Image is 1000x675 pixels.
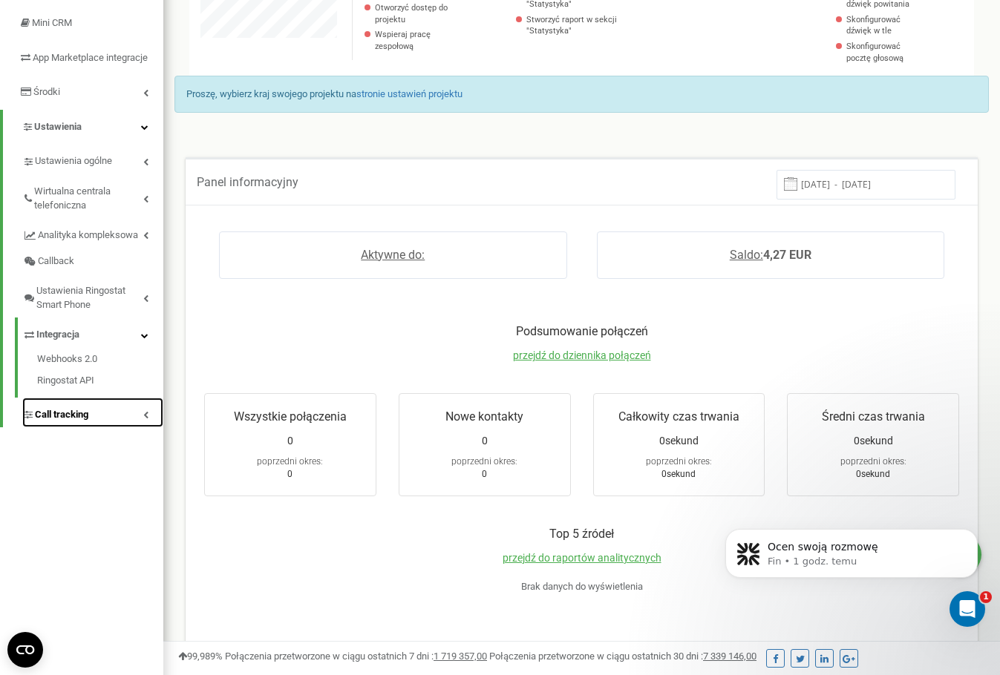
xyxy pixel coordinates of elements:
span: 0sekund [661,469,696,479]
a: Ustawienia Ringostat Smart Phone [22,274,163,317]
span: 0sekund [856,469,890,479]
iframe: Intercom live chat [950,591,985,627]
span: Brak danych do wyświetlenia [521,581,643,592]
p: Proszę, wybierz kraj swojego projektu na [186,88,977,102]
a: Webhooks 2.0 [37,352,163,370]
span: Call tracking [35,408,88,422]
a: Ringostat API [37,370,163,388]
span: Top 5 pracowników [531,639,633,653]
span: Analityka kompleksowa [38,228,138,243]
a: Ustawienia ogólne [22,144,163,174]
span: Średni czas trwania [822,409,925,424]
span: poprzedni okres: [840,456,906,467]
a: Stworzyć raport w sekcji "Statystyka" [526,14,652,37]
a: Skonfigurować pocztę głosową [846,41,923,64]
u: 7 339 146,00 [703,651,756,662]
span: 0sekund [854,433,893,448]
a: stronie ustawień projektu [356,88,463,99]
span: Ustawienia Ringostat Smart Phone [36,284,143,312]
span: Połączenia przetworzone w ciągu ostatnich 7 dni : [225,651,487,662]
span: Połączenia przetworzone w ciągu ostatnich 30 dni : [489,651,756,662]
button: Open CMP widget [7,632,43,668]
span: 0 [287,433,293,448]
a: Otworzyć dostęp do projektu [375,2,471,25]
span: poprzedni okres: [257,456,323,467]
a: Callback [22,248,163,274]
iframe: Intercom notifications wiadomość [703,498,1000,635]
span: Ustawienia ogólne [35,154,112,168]
span: Podsumowanie połączeń [516,324,648,338]
span: poprzedni okres: [451,456,517,467]
span: Integracja [36,328,79,342]
a: Ustawienia [3,110,163,145]
span: 0 [287,469,293,479]
span: Środki [33,86,60,97]
span: 0sekund [659,433,699,448]
span: 1 [980,591,992,603]
span: 99,989% [178,651,223,662]
span: Top 5 źródeł [549,527,614,541]
u: 1 719 357,00 [434,651,487,662]
a: Integracja [22,317,163,348]
a: Saldo:4,27 EUR [730,248,811,262]
span: Ustawienia [34,121,82,132]
span: 0 [482,469,487,479]
span: Wszystkie połączenia [234,409,347,424]
span: App Marketplace integracje [33,52,148,63]
span: Wirtualna centrala telefoniczna [34,185,143,212]
a: przejdź do raportów analitycznych [503,552,661,564]
span: 0 [482,433,488,448]
a: przejdź do dziennika połączeń [513,349,651,361]
a: Call tracking [22,398,163,428]
span: Callback [38,254,74,269]
span: poprzedni okres: [646,456,712,467]
a: Analityka kompleksowa [22,218,163,248]
span: Całkowity czas trwania [618,409,739,424]
a: Aktywne do: [361,248,425,262]
a: Skonfigurować dźwięk w tle [846,14,923,37]
span: Saldo: [730,248,763,262]
a: Wirtualna centrala telefoniczna [22,174,163,218]
span: Panel informacyjny [197,175,298,189]
p: Wspieraj pracę zespołową [375,29,471,52]
span: Mini CRM [32,17,72,28]
span: Nowe kontakty [445,409,523,424]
